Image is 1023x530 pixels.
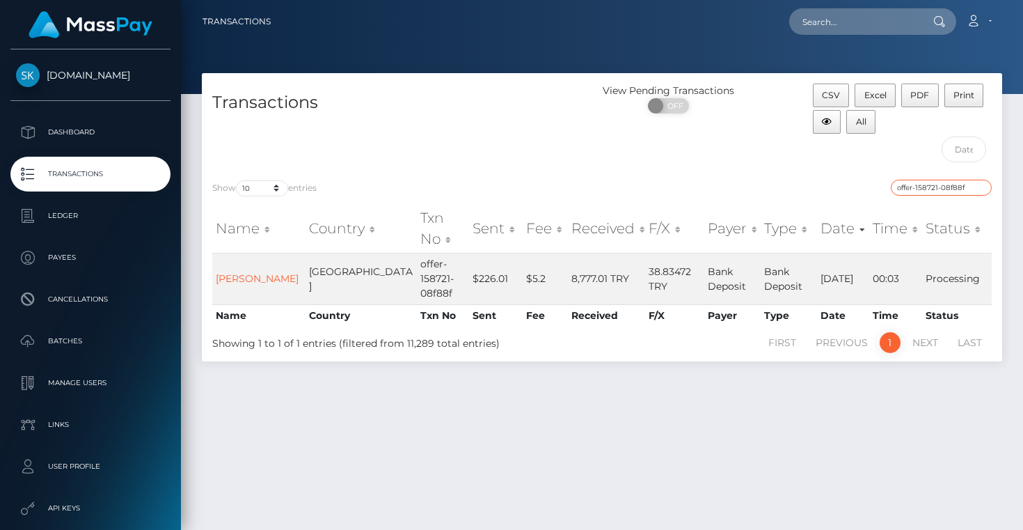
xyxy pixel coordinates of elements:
span: PDF [910,90,929,100]
p: Links [16,414,165,435]
a: Ledger [10,198,170,233]
p: Transactions [16,164,165,185]
th: Received: activate to sort column ascending [568,204,645,254]
th: Txn No: activate to sort column ascending [417,204,469,254]
p: Manage Users [16,373,165,393]
p: Ledger [16,205,165,226]
a: Links [10,407,170,442]
button: All [846,110,875,134]
th: Country [306,304,417,327]
h4: Transactions [212,91,592,115]
input: Date filter [942,137,986,162]
a: Batches [10,324,170,359]
span: All [856,116,866,127]
th: Sent: activate to sort column ascending [469,204,523,254]
td: 8,777.01 TRY [568,253,645,304]
div: View Pending Transactions [602,84,736,98]
th: Fee: activate to sort column ascending [523,204,568,254]
p: Batches [16,331,165,352]
span: Bank Deposit [708,265,746,293]
th: Time [869,304,922,327]
span: CSV [822,90,840,100]
span: Excel [864,90,887,100]
img: MassPay Logo [29,11,152,38]
th: Type [761,304,816,327]
th: Payer [704,304,761,327]
div: Showing 1 to 1 of 1 entries (filtered from 11,289 total entries) [212,331,525,351]
a: Transactions [203,7,271,36]
td: [DATE] [817,253,869,304]
button: Excel [855,84,896,107]
th: Fee [523,304,568,327]
p: Dashboard [16,122,165,143]
th: Date: activate to sort column ascending [817,204,869,254]
td: $226.01 [469,253,523,304]
th: Status: activate to sort column ascending [922,204,992,254]
th: Country: activate to sort column ascending [306,204,417,254]
th: Status [922,304,992,327]
td: Bank Deposit [761,253,816,304]
th: Payer: activate to sort column ascending [704,204,761,254]
span: [DOMAIN_NAME] [10,69,170,81]
a: Dashboard [10,115,170,150]
p: Payees [16,247,165,268]
th: Date [817,304,869,327]
button: CSV [813,84,850,107]
span: Print [953,90,974,100]
th: Type: activate to sort column ascending [761,204,816,254]
p: Cancellations [16,289,165,310]
a: [PERSON_NAME] [216,272,299,285]
p: API Keys [16,498,165,519]
a: Manage Users [10,366,170,400]
td: 00:03 [869,253,922,304]
p: User Profile [16,456,165,477]
input: Search transactions [891,180,992,196]
th: Time: activate to sort column ascending [869,204,922,254]
a: Cancellations [10,282,170,317]
th: F/X [645,304,704,327]
input: Search... [789,8,920,35]
label: Show entries [212,180,317,196]
button: Print [944,84,984,107]
a: Transactions [10,157,170,192]
span: OFF [656,98,690,114]
img: Skin.Land [16,63,40,87]
th: Name [212,304,306,327]
select: Showentries [236,180,288,196]
a: 1 [880,332,901,353]
td: Processing [922,253,992,304]
th: Received [568,304,645,327]
th: Txn No [417,304,469,327]
button: PDF [901,84,939,107]
button: Column visibility [813,110,841,134]
td: 38.83472 TRY [645,253,704,304]
td: offer-158721-08f88f [417,253,469,304]
td: $5.2 [523,253,568,304]
a: User Profile [10,449,170,484]
th: Name: activate to sort column ascending [212,204,306,254]
th: F/X: activate to sort column ascending [645,204,704,254]
a: Payees [10,240,170,275]
th: Sent [469,304,523,327]
td: [GEOGRAPHIC_DATA] [306,253,417,304]
a: API Keys [10,491,170,526]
